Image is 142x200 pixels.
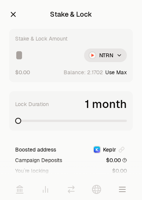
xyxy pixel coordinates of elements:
[106,156,127,164] span: $0.00
[15,178,48,185] span: Lock duration
[64,69,86,76] span: Balance:
[85,97,127,111] span: 1 month
[15,146,56,153] span: Boosted address
[108,178,127,185] span: 1 month
[112,167,127,175] span: $0.00
[15,100,49,108] label: Lock Duration
[105,69,127,76] button: Use Max
[89,52,95,58] img: NTRN Logo
[15,156,62,164] span: Campaign Deposits
[15,167,48,175] span: You`re locking
[50,9,92,20] div: Stake & Lock
[15,35,67,42] div: Stake & Lock Amount
[94,147,100,153] img: Keplr
[91,146,127,153] button: KeplrKeplr
[84,48,127,62] div: NTRN
[15,68,30,76] button: $0.00
[103,146,116,153] span: Keplr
